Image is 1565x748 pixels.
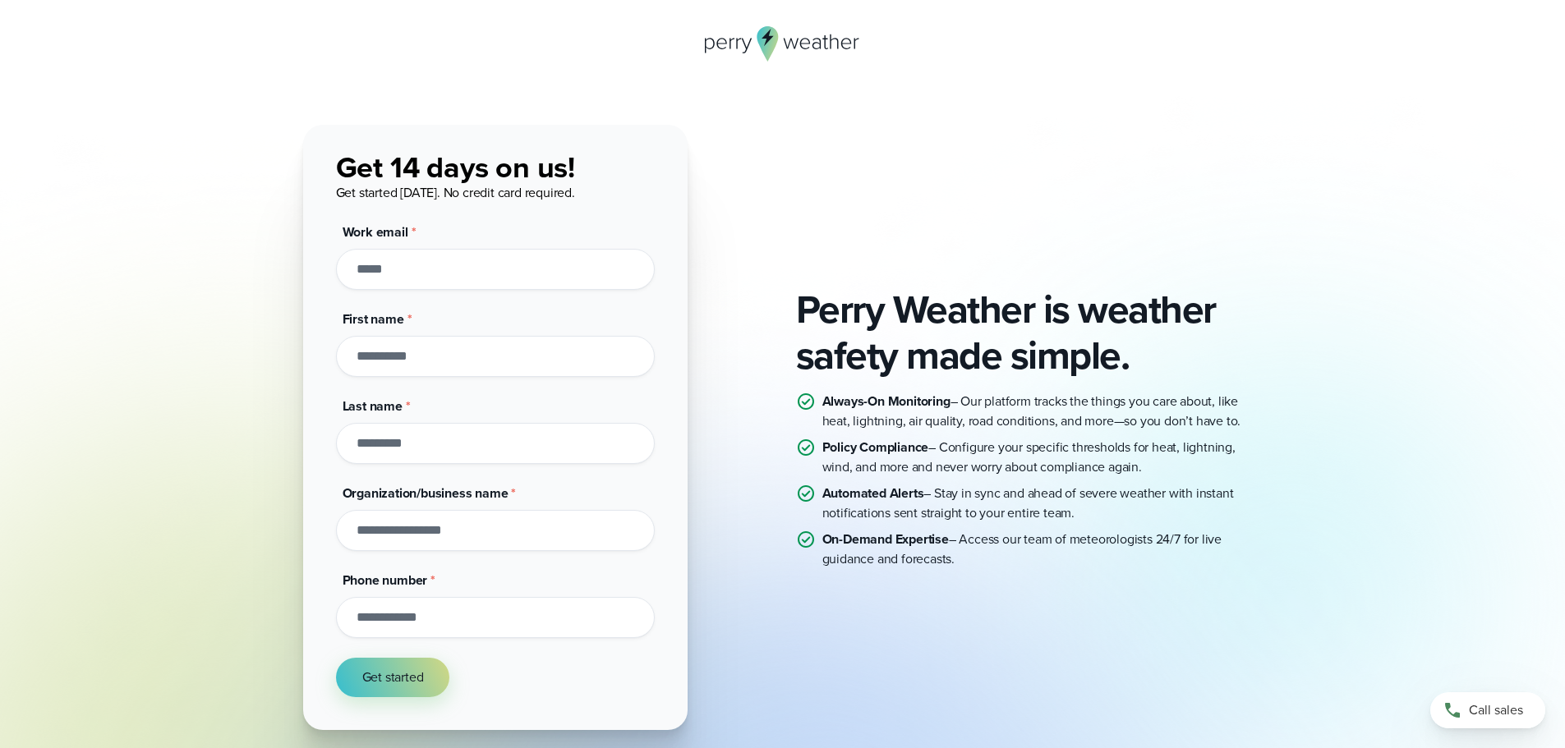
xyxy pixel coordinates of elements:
[822,438,1263,477] p: – Configure your specific thresholds for heat, lightning, wind, and more and never worry about co...
[343,397,403,415] span: Last name
[343,223,408,241] span: Work email
[336,183,575,202] span: Get started [DATE]. No credit card required.
[822,530,949,548] strong: On-Demand Expertise
[822,438,929,457] strong: Policy Compliance
[1430,692,1545,728] a: Call sales
[343,484,509,502] span: Organization/business name
[822,484,1263,523] p: – Stay in sync and ahead of severe weather with instant notifications sent straight to your entir...
[822,530,1263,569] p: – Access our team of meteorologists 24/7 for live guidance and forecasts.
[336,658,450,697] button: Get started
[343,310,404,328] span: First name
[362,668,424,687] span: Get started
[796,287,1263,379] h2: Perry Weather is weather safety made simple.
[822,484,924,502] strong: Automated Alerts
[343,571,428,590] span: Phone number
[822,392,1263,431] p: – Our platform tracks the things you care about, like heat, lightning, air quality, road conditio...
[336,145,575,189] span: Get 14 days on us!
[822,392,951,411] strong: Always-On Monitoring
[1469,700,1523,720] span: Call sales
